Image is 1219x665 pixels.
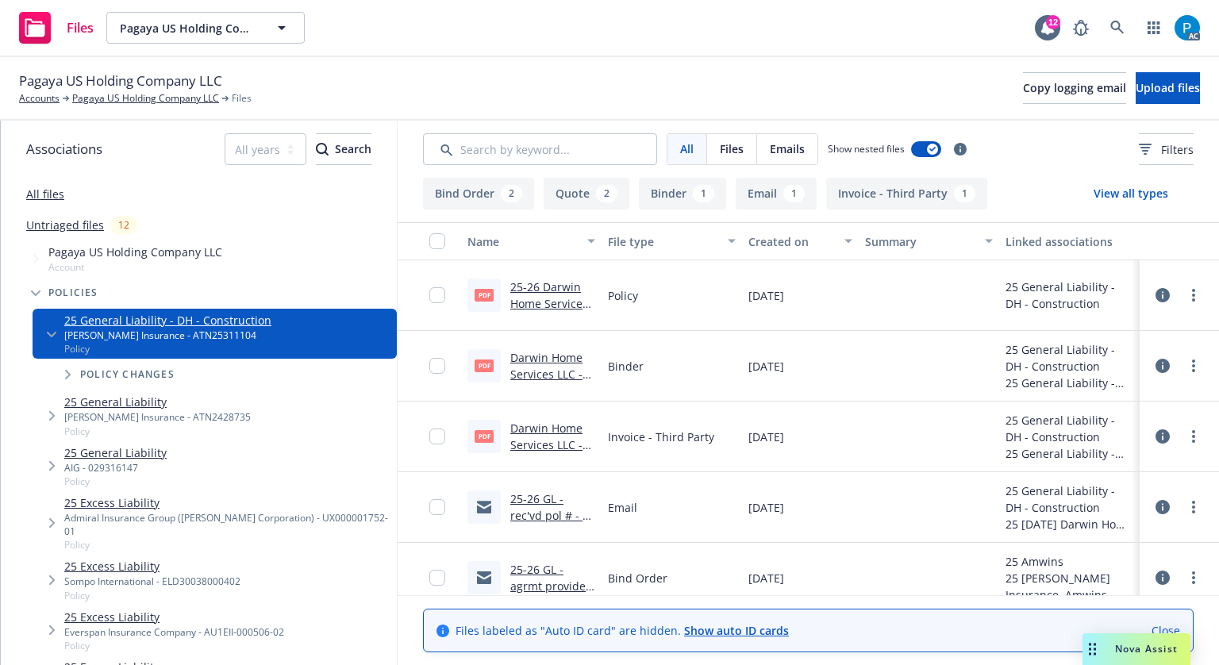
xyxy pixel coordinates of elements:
img: photo [1175,15,1200,40]
div: 25 [DATE] Darwin Home Services, Inc. - GL [1006,516,1133,532]
input: Select all [429,233,445,249]
span: Policy [64,425,251,438]
span: Policy changes [80,370,175,379]
span: Policy [64,342,271,356]
span: [DATE] [748,287,784,304]
span: Filters [1161,141,1194,158]
a: 25 Excess Liability [64,494,390,511]
span: Email [608,499,637,516]
button: Pagaya US Holding Company LLC [106,12,305,44]
div: Everspan Insurance Company - AU1EII-000506-02 [64,625,284,639]
span: Policy [64,475,167,488]
button: Binder [639,178,726,209]
span: [DATE] [748,429,784,445]
div: Drag to move [1082,633,1102,665]
button: Invoice - Third Party [826,178,987,209]
a: Report a Bug [1065,12,1097,44]
span: [DATE] [748,358,784,375]
div: AIG - 029316147 [64,461,167,475]
button: Email [736,178,817,209]
span: Associations [26,139,102,160]
span: [DATE] [748,499,784,516]
span: Invoice - Third Party [608,429,714,445]
span: Copy logging email [1023,80,1126,95]
svg: Search [316,143,329,156]
span: Files [232,91,252,106]
div: 1 [783,185,805,202]
span: Pagaya US Holding Company LLC [120,20,257,37]
span: Files [720,140,744,157]
span: Bind Order [608,570,667,586]
span: Policies [48,288,98,298]
div: 25 General Liability - DH - Construction [1006,482,1133,516]
span: pdf [475,289,494,301]
a: 25 General Liability - DH - Construction [64,312,271,329]
a: more [1184,568,1203,587]
button: Quote [544,178,629,209]
a: Search [1102,12,1133,44]
div: Admiral Insurance Group ([PERSON_NAME] Corporation) - UX000001752-01 [64,511,390,538]
button: SearchSearch [316,133,371,165]
a: 25 Excess Liability [64,558,240,575]
a: Darwin Home Services LLC - 25-26 - GL - Amwins Invoice-Venture Binder.pdf [510,421,594,519]
span: Files [67,21,94,34]
a: Switch app [1138,12,1170,44]
span: Policy [64,639,284,652]
span: Policy [64,589,240,602]
a: 25 Excess Liability [64,609,284,625]
div: [PERSON_NAME] Insurance - ATN25311104 [64,329,271,342]
span: Account [48,260,222,274]
input: Toggle Row Selected [429,287,445,303]
div: Summary [865,233,975,250]
button: Created on [742,222,859,260]
button: Name [461,222,602,260]
a: 25 General Liability [64,394,251,410]
input: Toggle Row Selected [429,429,445,444]
span: All [680,140,694,157]
div: Search [316,134,371,164]
button: File type [602,222,742,260]
input: Toggle Row Selected [429,358,445,374]
span: Upload files [1136,80,1200,95]
div: Name [467,233,578,250]
div: 25 [PERSON_NAME] Insurance, Amwins, United Specialty Insurance Company - Amwins [1006,570,1133,603]
div: 25 General Liability - DH - Construction [1006,445,1133,462]
input: Toggle Row Selected [429,570,445,586]
button: View all types [1068,178,1194,209]
span: Emails [770,140,805,157]
div: 25 General Liability - DH - Construction [1006,412,1133,445]
button: Upload files [1136,72,1200,104]
a: 25 General Liability [64,444,167,461]
a: 25-26 GL - agrmt provided good - fr amwins.msg [510,562,593,627]
span: Filters [1139,141,1194,158]
a: 25-26 Darwin Home Services GL Policy - United Specialty.pdf [510,279,588,361]
button: Filters [1139,133,1194,165]
div: 25 General Liability - DH - Construction [1006,341,1133,375]
span: pdf [475,430,494,442]
span: Pagaya US Holding Company LLC [19,71,222,91]
div: 25 General Liability - DH - Construction [1006,375,1133,391]
div: 12 [110,216,137,234]
button: Copy logging email [1023,72,1126,104]
button: Bind Order [423,178,534,209]
a: 25-26 GL - rec'vd pol # - fr [PERSON_NAME].msg [510,491,591,556]
a: more [1184,286,1203,305]
span: Pagaya US Holding Company LLC [48,244,222,260]
a: Show auto ID cards [684,623,789,638]
div: 2 [501,185,522,202]
a: Darwin Home Services LLC - 25-26 - 1M - GL - Venture Binder.pdf [510,350,590,432]
div: Linked associations [1006,233,1133,250]
a: Untriaged files [26,217,104,233]
a: more [1184,427,1203,446]
div: [PERSON_NAME] Insurance - ATN2428735 [64,410,251,424]
input: Search by keyword... [423,133,657,165]
div: 1 [693,185,714,202]
a: All files [26,186,64,202]
span: Show nested files [828,142,905,156]
span: Policy [64,538,390,552]
span: Files labeled as "Auto ID card" are hidden. [456,622,789,639]
div: 25 Amwins [1006,553,1133,570]
div: Sompo International - ELD30038000402 [64,575,240,588]
span: pdf [475,359,494,371]
span: Policy [608,287,638,304]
